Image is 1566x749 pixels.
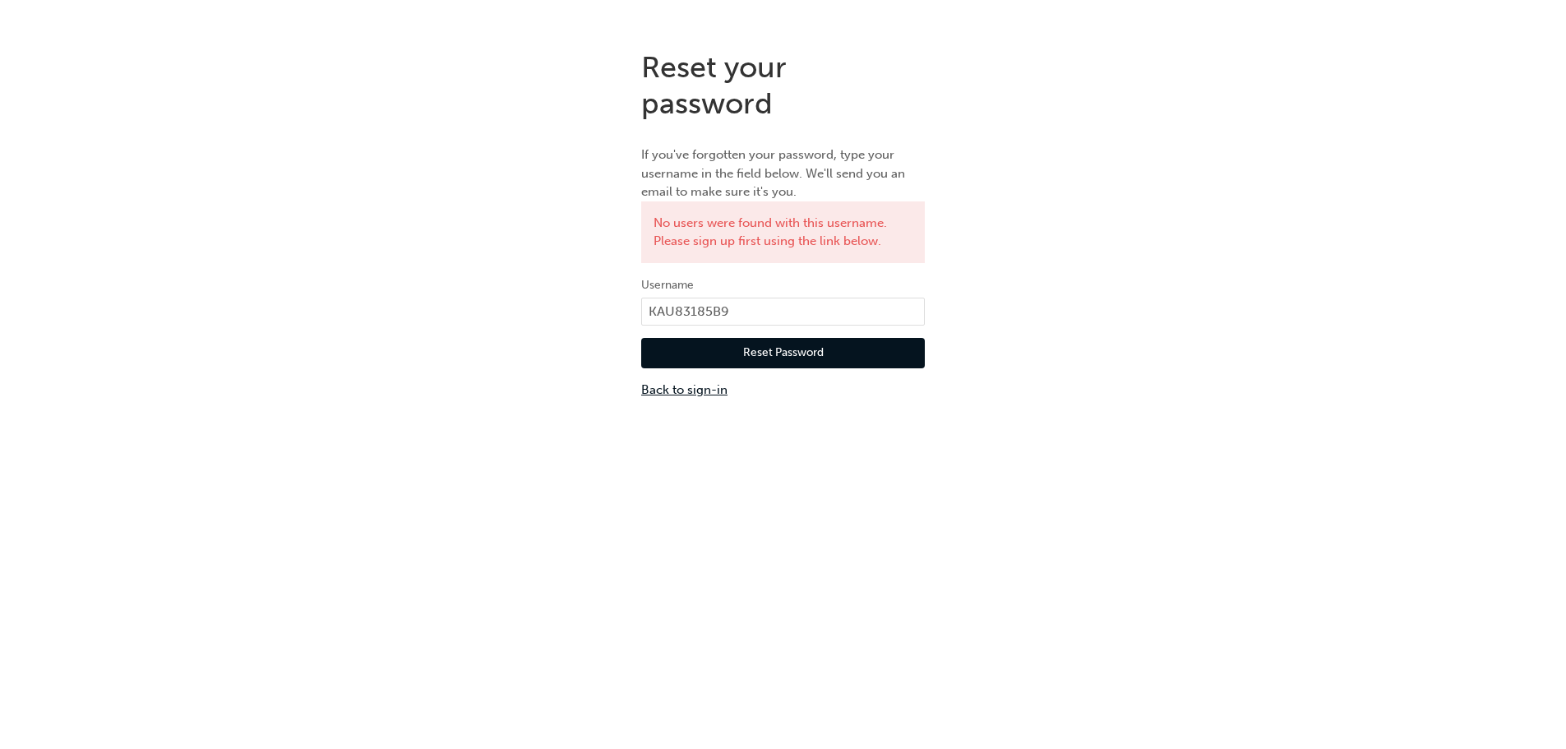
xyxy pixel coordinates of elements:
[641,275,925,295] label: Username
[641,298,925,326] input: Username
[641,201,925,263] div: No users were found with this username. Please sign up first using the link below.
[641,381,925,400] a: Back to sign-in
[641,146,925,201] p: If you've forgotten your password, type your username in the field below. We'll send you an email...
[641,49,925,121] h1: Reset your password
[641,338,925,369] button: Reset Password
